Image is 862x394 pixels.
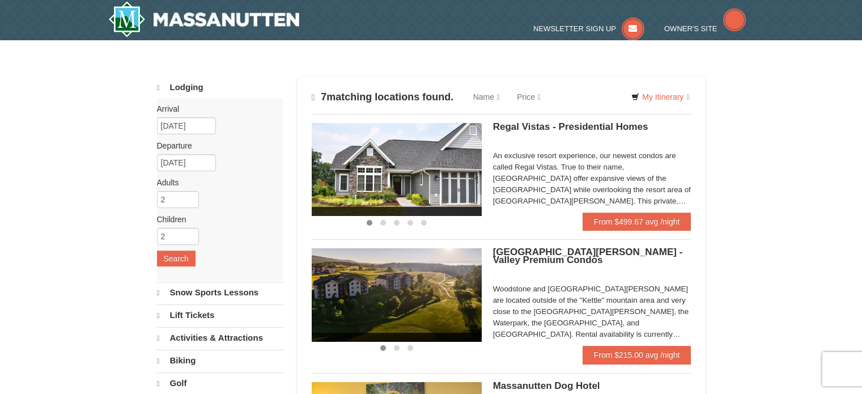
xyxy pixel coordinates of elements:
[108,1,300,37] img: Massanutten Resort Logo
[157,304,283,326] a: Lift Tickets
[157,251,196,266] button: Search
[157,350,283,371] a: Biking
[533,24,616,33] span: Newsletter Sign Up
[664,24,746,33] a: Owner's Site
[157,282,283,303] a: Snow Sports Lessons
[664,24,717,33] span: Owner's Site
[493,150,691,207] div: An exclusive resort experience, our newest condos are called Regal Vistas. True to their name, [G...
[312,91,454,103] h4: matching locations found.
[624,88,697,105] a: My Itinerary
[157,372,283,394] a: Golf
[583,213,691,231] a: From $499.67 avg /night
[533,24,644,33] a: Newsletter Sign Up
[493,380,600,391] span: Massanutten Dog Hotel
[493,121,648,132] span: Regal Vistas - Presidential Homes
[157,214,275,225] label: Children
[157,177,275,188] label: Adults
[321,91,326,103] span: 7
[108,1,300,37] a: Massanutten Resort
[157,103,275,115] label: Arrival
[157,77,283,98] a: Lodging
[465,86,508,108] a: Name
[493,247,683,265] span: [GEOGRAPHIC_DATA][PERSON_NAME] - Valley Premium Condos
[583,346,691,364] a: From $215.00 avg /night
[157,327,283,349] a: Activities & Attractions
[157,140,275,151] label: Departure
[508,86,549,108] a: Price
[493,283,691,340] div: Woodstone and [GEOGRAPHIC_DATA][PERSON_NAME] are located outside of the "Kettle" mountain area an...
